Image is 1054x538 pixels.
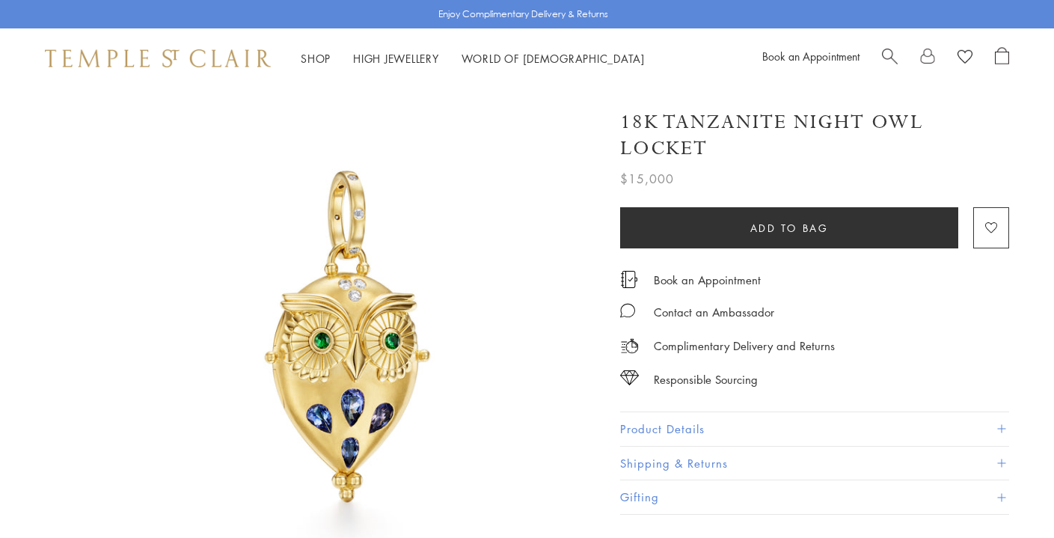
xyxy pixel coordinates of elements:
button: Product Details [620,412,1009,446]
a: High JewelleryHigh Jewellery [353,51,439,66]
a: Search [882,47,898,70]
button: Gifting [620,480,1009,514]
a: ShopShop [301,51,331,66]
img: Temple St. Clair [45,49,271,67]
button: Shipping & Returns [620,447,1009,480]
p: Complimentary Delivery and Returns [654,337,835,355]
img: icon_delivery.svg [620,337,639,355]
img: icon_appointment.svg [620,271,638,288]
a: Book an Appointment [654,272,761,288]
a: View Wishlist [958,47,972,70]
h1: 18K Tanzanite Night Owl Locket [620,109,1009,162]
a: Book an Appointment [762,49,860,64]
span: Add to bag [750,220,829,236]
div: Responsible Sourcing [654,370,758,389]
nav: Main navigation [301,49,645,68]
div: Contact an Ambassador [654,303,774,322]
a: World of [DEMOGRAPHIC_DATA]World of [DEMOGRAPHIC_DATA] [462,51,645,66]
img: MessageIcon-01_2.svg [620,303,635,318]
img: icon_sourcing.svg [620,370,639,385]
button: Add to bag [620,207,958,248]
a: Open Shopping Bag [995,47,1009,70]
span: $15,000 [620,169,674,189]
p: Enjoy Complimentary Delivery & Returns [438,7,608,22]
